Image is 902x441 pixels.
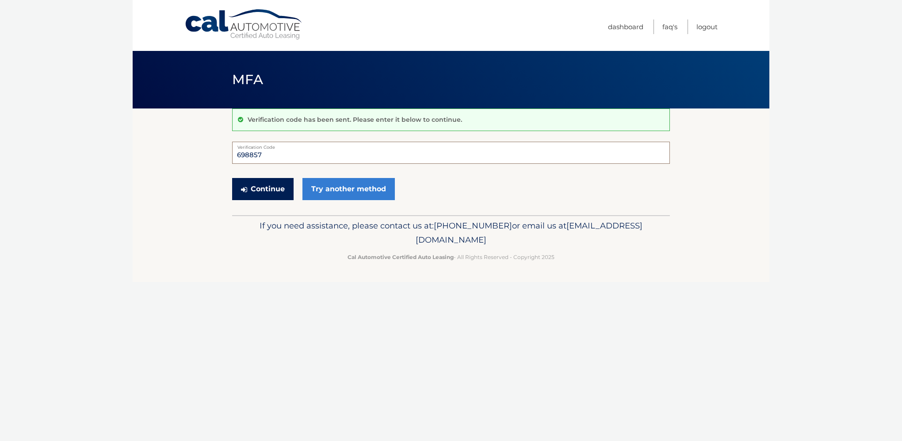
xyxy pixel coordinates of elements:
[696,19,718,34] a: Logout
[184,9,304,40] a: Cal Automotive
[232,142,670,164] input: Verification Code
[232,71,263,88] span: MFA
[238,252,664,262] p: - All Rights Reserved - Copyright 2025
[302,178,395,200] a: Try another method
[662,19,677,34] a: FAQ's
[348,254,454,260] strong: Cal Automotive Certified Auto Leasing
[232,178,294,200] button: Continue
[608,19,643,34] a: Dashboard
[416,220,642,245] span: [EMAIL_ADDRESS][DOMAIN_NAME]
[232,142,670,149] label: Verification Code
[238,219,664,247] p: If you need assistance, please contact us at: or email us at
[248,116,462,124] p: Verification code has been sent. Please enter it below to continue.
[434,220,512,231] span: [PHONE_NUMBER]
